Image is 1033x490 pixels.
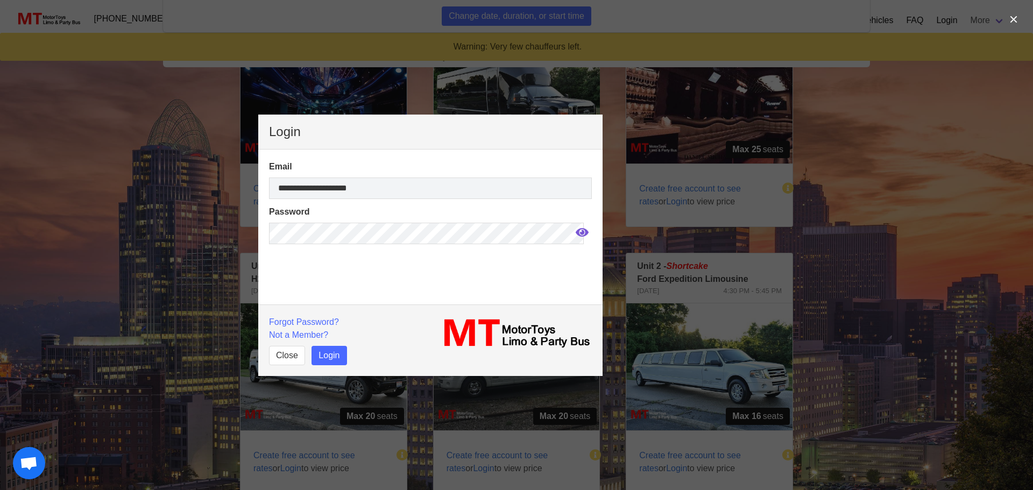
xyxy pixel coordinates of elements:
img: MT_logo_name.png [437,316,592,351]
a: Not a Member? [269,330,328,339]
p: Login [269,125,592,138]
button: Close [269,346,305,365]
div: Open chat [13,447,45,479]
label: Email [269,160,592,173]
label: Password [269,205,592,218]
a: Forgot Password? [269,317,339,326]
button: Login [312,346,346,365]
iframe: reCAPTCHA [269,251,433,331]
